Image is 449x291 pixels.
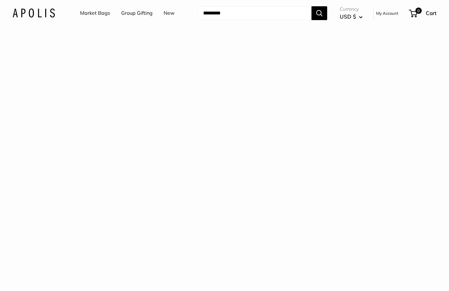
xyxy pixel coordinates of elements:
[376,9,398,17] a: My Account
[164,8,175,18] a: New
[198,6,311,20] input: Search...
[340,12,363,22] button: USD $
[415,8,422,14] span: 0
[80,8,110,18] a: Market Bags
[426,10,436,16] span: Cart
[13,8,55,18] img: Apolis
[311,6,327,20] button: Search
[409,8,436,18] a: 0 Cart
[340,13,356,20] span: USD $
[340,5,363,13] span: Currency
[121,8,153,18] a: Group Gifting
